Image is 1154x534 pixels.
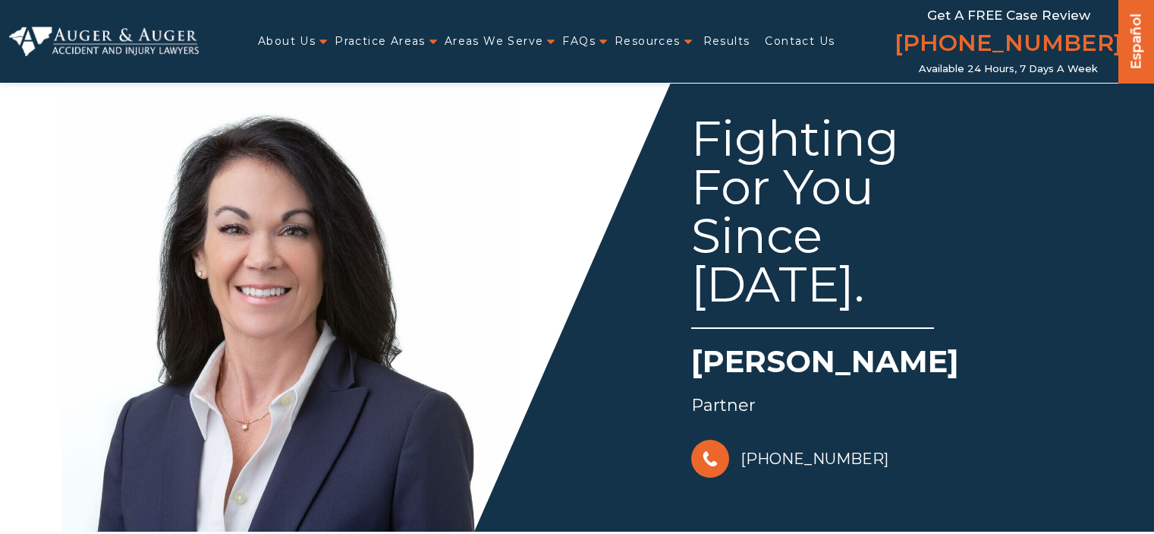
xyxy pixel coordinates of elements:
a: [PHONE_NUMBER] [691,436,888,482]
img: Arlene Auger [61,76,517,532]
a: Areas We Serve [445,26,544,57]
img: Auger & Auger Accident and Injury Lawyers Logo [9,27,199,55]
a: Results [703,26,750,57]
span: Get a FREE Case Review [927,8,1090,23]
a: About Us [258,26,316,57]
span: Available 24 Hours, 7 Days a Week [919,63,1098,75]
a: Practice Areas [335,26,426,57]
div: Partner [691,390,1084,421]
a: FAQs [562,26,596,57]
a: [PHONE_NUMBER] [895,27,1122,63]
a: Resources [615,26,681,57]
a: Contact Us [765,26,835,57]
div: Fighting For You Since [DATE]. [691,114,934,329]
h1: [PERSON_NAME] [691,340,1084,390]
